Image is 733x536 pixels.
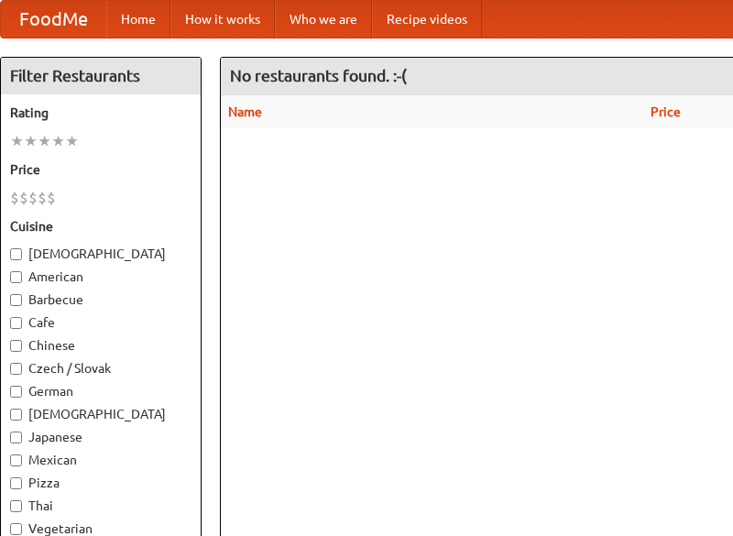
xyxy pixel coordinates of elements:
li: ★ [38,131,51,151]
label: German [10,382,191,400]
label: [DEMOGRAPHIC_DATA] [10,405,191,423]
input: German [10,386,22,398]
label: Barbecue [10,290,191,309]
ng-pluralize: No restaurants found. :-( [230,67,407,84]
input: American [10,271,22,283]
input: Pizza [10,477,22,489]
a: Home [106,1,170,38]
label: Pizza [10,474,191,492]
h5: Rating [10,104,191,122]
h4: Filter Restaurants [1,58,201,94]
a: Recipe videos [372,1,482,38]
input: Barbecue [10,294,22,306]
li: ★ [65,131,79,151]
a: Name [228,104,262,119]
input: [DEMOGRAPHIC_DATA] [10,409,22,421]
li: ★ [24,131,38,151]
input: [DEMOGRAPHIC_DATA] [10,248,22,260]
label: Mexican [10,451,191,469]
h5: Cuisine [10,217,191,235]
li: $ [38,188,47,208]
li: $ [47,188,56,208]
input: Vegetarian [10,523,22,535]
li: $ [28,188,38,208]
input: Cafe [10,317,22,329]
li: ★ [10,131,24,151]
input: Japanese [10,432,22,443]
input: Chinese [10,340,22,352]
label: [DEMOGRAPHIC_DATA] [10,245,191,263]
label: Thai [10,497,191,515]
a: FoodMe [1,1,106,38]
input: Mexican [10,454,22,466]
input: Thai [10,500,22,512]
label: Czech / Slovak [10,359,191,377]
li: $ [19,188,28,208]
label: American [10,268,191,286]
label: Chinese [10,336,191,355]
li: ★ [51,131,65,151]
label: Cafe [10,313,191,332]
h5: Price [10,160,191,179]
li: $ [10,188,19,208]
a: Who we are [275,1,372,38]
input: Czech / Slovak [10,363,22,375]
a: How it works [170,1,275,38]
label: Japanese [10,428,191,446]
a: Price [651,104,681,119]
